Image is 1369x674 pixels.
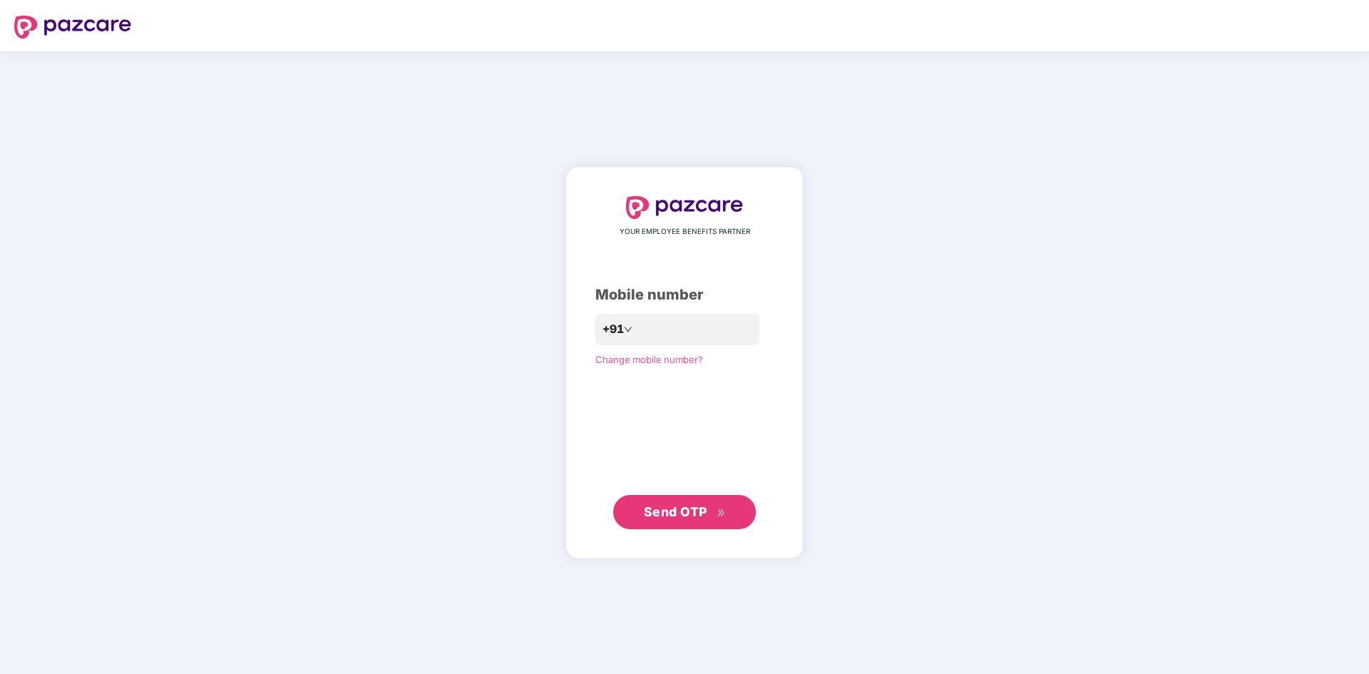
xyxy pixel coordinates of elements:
[602,320,624,338] span: +91
[624,325,632,334] span: down
[595,354,703,365] a: Change mobile number?
[613,495,756,529] button: Send OTPdouble-right
[626,196,743,219] img: logo
[644,504,707,519] span: Send OTP
[620,226,750,238] span: YOUR EMPLOYEE BENEFITS PARTNER
[595,284,774,306] div: Mobile number
[14,16,131,39] img: logo
[717,509,726,518] span: double-right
